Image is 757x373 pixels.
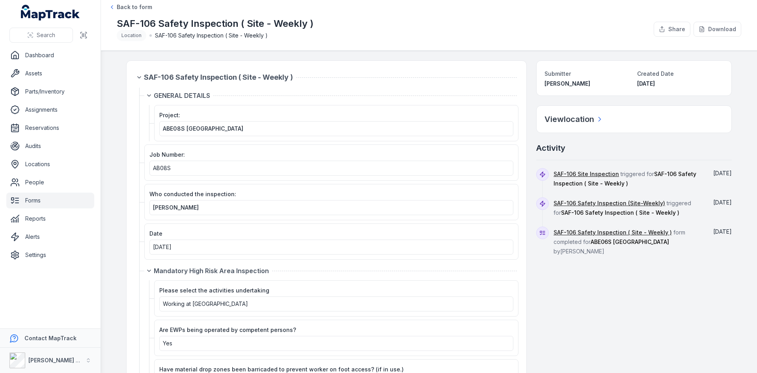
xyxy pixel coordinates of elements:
[163,340,172,347] span: Yes
[37,31,55,39] span: Search
[6,193,94,208] a: Forms
[163,300,248,307] span: Working at [GEOGRAPHIC_DATA]
[159,326,296,333] span: Are EWPs being operated by competent persons?
[153,204,510,212] a: [PERSON_NAME]
[544,114,594,125] h2: View location
[153,244,172,250] time: 9/17/2025, 12:00:00 AM
[155,32,268,39] span: SAF-106 Safety Inspection ( Site - Weekly )
[21,5,80,21] a: MapTrack
[149,151,185,158] span: Job Number:
[6,211,94,227] a: Reports
[24,335,76,341] strong: Contact MapTrack
[6,102,94,118] a: Assignments
[536,142,565,154] h2: Activity
[6,138,94,154] a: Audits
[153,244,172,250] span: [DATE]
[554,229,685,255] span: form completed for by [PERSON_NAME]
[9,28,73,43] button: Search
[713,228,732,235] time: 9/17/2025, 11:38:55 AM
[544,70,571,77] span: Submitter
[713,199,732,206] span: [DATE]
[159,366,404,373] span: Have material drop zones been barricaded to prevent worker on foot access? (if in use.)
[163,125,243,132] span: ABE08S [GEOGRAPHIC_DATA]
[6,247,94,263] a: Settings
[6,84,94,99] a: Parts/Inventory
[713,170,732,176] time: 9/17/2025, 11:38:55 AM
[159,112,180,118] span: Project:
[637,80,655,87] span: [DATE]
[6,120,94,136] a: Reservations
[637,80,655,87] time: 9/17/2025, 11:38:55 AM
[159,287,269,294] span: Please select the activities undertaking
[6,47,94,63] a: Dashboard
[144,72,293,83] span: SAF-106 Safety Inspection ( Site - Weekly )
[117,3,152,11] span: Back to form
[149,191,236,197] span: Who conducted the inspection:
[154,266,269,276] span: Mandatory High Risk Area Inspection
[117,30,146,41] div: Location
[713,199,732,206] time: 9/17/2025, 11:38:55 AM
[153,165,171,171] span: AB08S
[554,171,696,187] span: triggered for
[713,228,732,235] span: [DATE]
[163,125,510,133] a: ABE08S [GEOGRAPHIC_DATA]
[6,174,94,190] a: People
[6,156,94,172] a: Locations
[117,17,313,30] h1: SAF-106 Safety Inspection ( Site - Weekly )
[713,170,732,176] span: [DATE]
[109,3,152,11] a: Back to form
[637,70,674,77] span: Created Date
[149,230,162,237] span: Date
[554,229,672,236] a: SAF-106 Safety Inspection ( Site - Weekly )
[154,91,210,100] span: GENERAL DETAILS
[591,238,669,245] span: ABE06S [GEOGRAPHIC_DATA]
[554,200,691,216] span: triggered for
[544,114,604,125] a: Viewlocation
[694,22,741,37] button: Download
[654,22,690,37] button: Share
[28,357,93,364] strong: [PERSON_NAME] Group
[554,170,619,178] a: SAF-106 Site Inspection
[6,66,94,81] a: Assets
[561,209,679,216] span: SAF-106 Safety Inspection ( Site - Weekly )
[6,229,94,245] a: Alerts
[554,199,665,207] a: SAF-106 Safety Inspection (Site-Weekly)
[544,80,590,87] span: [PERSON_NAME]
